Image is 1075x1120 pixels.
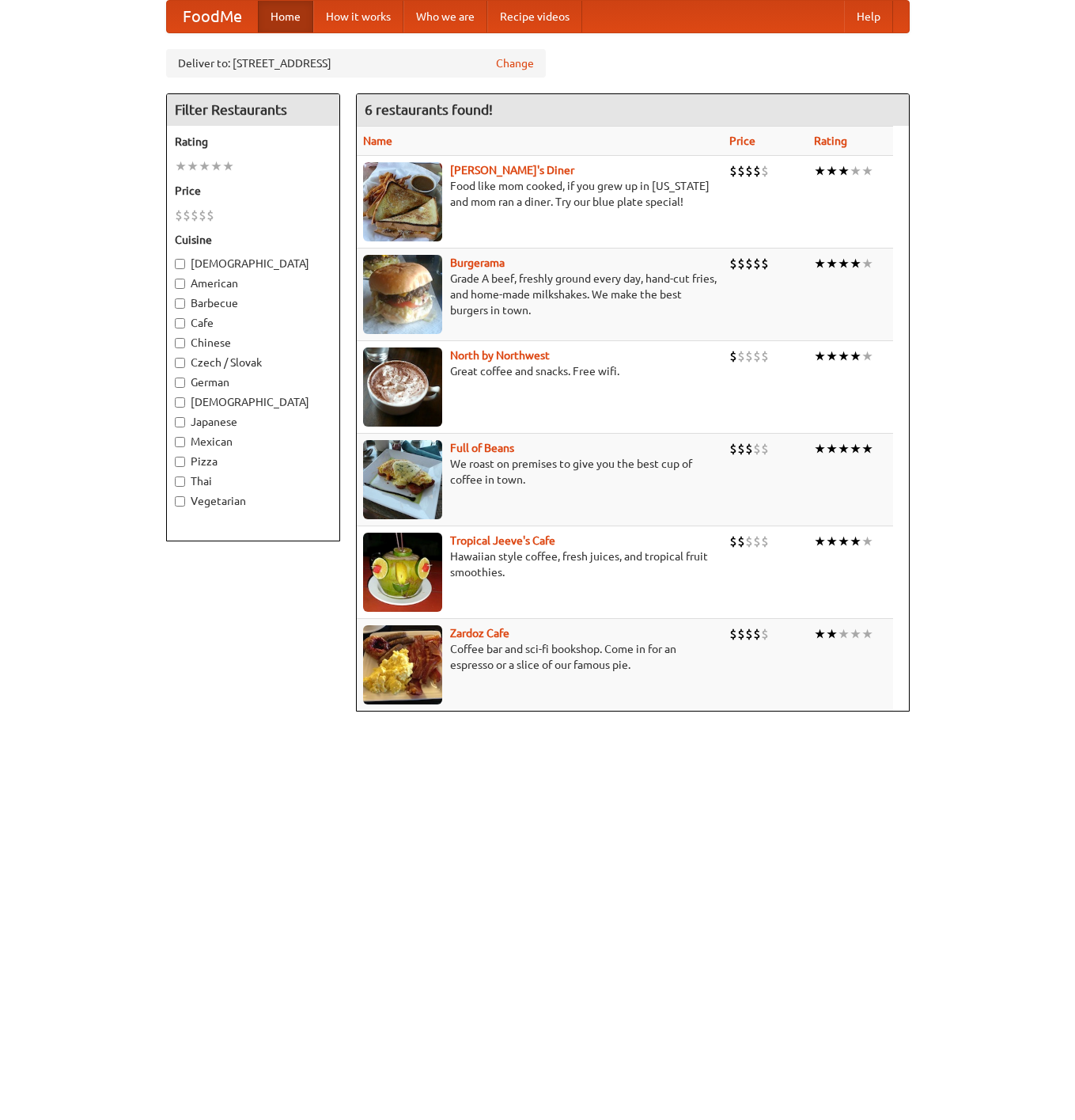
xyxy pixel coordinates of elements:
[761,347,769,365] li: $
[737,533,745,550] li: $
[745,533,753,550] li: $
[850,440,861,457] li: ★
[175,496,185,507] input: Vegetarian
[729,255,737,272] li: $
[729,135,755,147] a: Price
[175,318,185,328] input: Cafe
[838,440,850,457] li: ★
[167,94,339,126] h4: Filter Restaurants
[175,374,331,390] label: German
[175,279,185,289] input: American
[363,178,717,210] p: Food like mom cooked, if you grew up in [US_STATE] and mom ran a diner. Try our blue plate special!
[175,298,185,309] input: Barbecue
[175,158,187,175] li: ★
[761,162,769,180] li: $
[861,347,873,365] li: ★
[175,338,185,348] input: Chinese
[729,625,737,643] li: $
[826,347,838,365] li: ★
[814,135,847,147] a: Rating
[175,476,185,487] input: Thai
[175,275,331,291] label: American
[363,135,392,147] a: Name
[737,347,745,365] li: $
[363,440,442,519] img: beans.jpg
[814,162,826,180] li: ★
[838,347,850,365] li: ★
[175,394,331,410] label: [DEMOGRAPHIC_DATA]
[175,417,185,427] input: Japanese
[363,549,717,580] p: Hawaiian style coffee, fresh juices, and tropical fruit smoothies.
[175,232,331,248] h5: Cuisine
[838,625,850,643] li: ★
[450,256,505,269] b: Burgerama
[365,102,493,117] ng-pluralize: 6 restaurants found!
[761,625,769,643] li: $
[313,1,403,32] a: How it works
[363,255,442,334] img: burgerama.jpg
[363,456,717,488] p: We roast on premises to give you the best cup of coffee in town.
[838,162,850,180] li: ★
[729,162,737,180] li: $
[183,207,191,224] li: $
[450,164,574,177] a: [PERSON_NAME]'s Diner
[814,625,826,643] li: ★
[861,162,873,180] li: ★
[206,207,214,224] li: $
[450,627,509,640] b: Zardoz Cafe
[222,158,234,175] li: ★
[487,1,582,32] a: Recipe videos
[761,440,769,457] li: $
[450,349,550,362] a: North by Northwest
[175,256,331,271] label: [DEMOGRAPHIC_DATA]
[187,158,199,175] li: ★
[838,533,850,550] li: ★
[745,347,753,365] li: $
[363,363,717,379] p: Great coffee and snacks. Free wifi.
[729,533,737,550] li: $
[753,347,761,365] li: $
[861,625,873,643] li: ★
[199,207,206,224] li: $
[450,534,555,547] a: Tropical Jeeve's Cafe
[814,347,826,365] li: ★
[258,1,313,32] a: Home
[761,533,769,550] li: $
[175,358,185,368] input: Czech / Slovak
[737,440,745,457] li: $
[753,625,761,643] li: $
[175,207,183,224] li: $
[175,335,331,351] label: Chinese
[850,255,861,272] li: ★
[814,440,826,457] li: ★
[753,162,761,180] li: $
[363,625,442,704] img: zardoz.jpg
[363,641,717,673] p: Coffee bar and sci-fi bookshop. Come in for an espresso or a slice of our famous pie.
[850,347,861,365] li: ★
[861,440,873,457] li: ★
[729,347,737,365] li: $
[363,347,442,427] img: north.jpg
[826,533,838,550] li: ★
[850,625,861,643] li: ★
[363,162,442,241] img: sallys.jpg
[753,440,761,457] li: $
[826,625,838,643] li: ★
[745,625,753,643] li: $
[814,255,826,272] li: ★
[199,158,210,175] li: ★
[450,442,514,454] a: Full of Beans
[850,162,861,180] li: ★
[175,315,331,331] label: Cafe
[850,533,861,550] li: ★
[737,625,745,643] li: $
[496,55,534,71] a: Change
[838,255,850,272] li: ★
[826,162,838,180] li: ★
[826,440,838,457] li: ★
[814,533,826,550] li: ★
[363,533,442,612] img: jeeves.jpg
[745,162,753,180] li: $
